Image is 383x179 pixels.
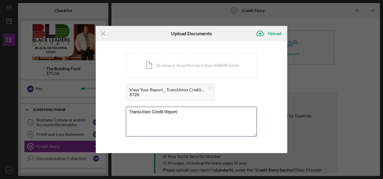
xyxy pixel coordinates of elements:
[126,107,257,136] textarea: TransUnion Credit Report
[129,87,205,92] div: View Your Report _ TransUnion Credit Report.pdf
[171,31,212,36] h6: Upload Documents
[129,92,205,97] div: 872K
[253,27,287,39] button: Upload
[268,27,281,39] div: Upload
